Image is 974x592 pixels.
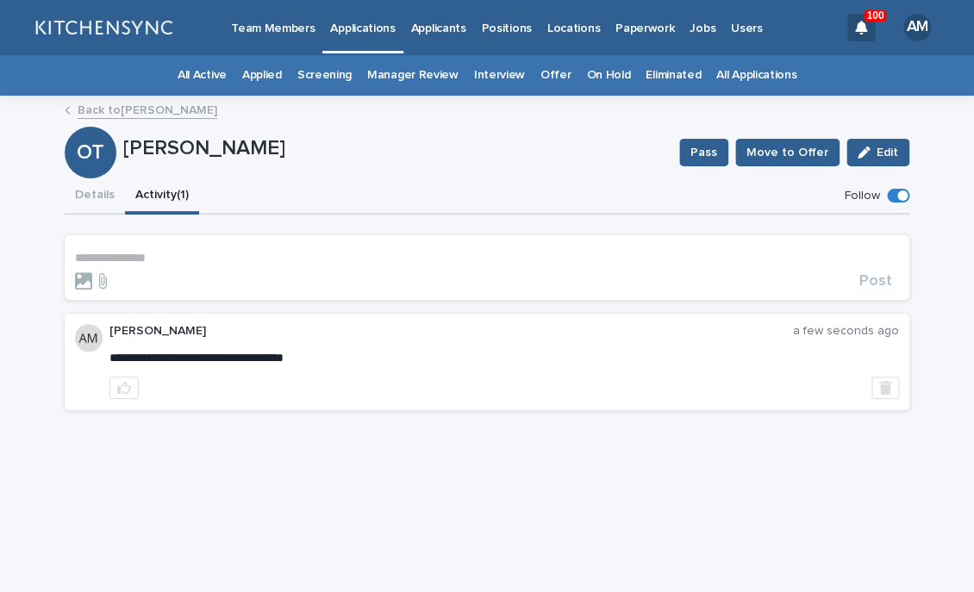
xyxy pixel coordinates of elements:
a: On Hold [586,55,630,96]
a: Offer [540,55,571,96]
button: Pass [679,139,728,166]
p: 100 [866,9,883,22]
a: Eliminated [646,55,701,96]
p: [PERSON_NAME] [109,324,793,339]
a: Back to[PERSON_NAME] [78,99,217,119]
p: a few seconds ago [793,324,899,339]
button: Activity (1) [125,178,199,215]
div: AM [903,14,931,41]
a: All Applications [716,55,796,96]
button: Edit [846,139,909,166]
div: 100 [847,14,875,41]
button: Delete post [871,377,899,399]
a: Screening [297,55,352,96]
div: OT [65,88,116,165]
span: Move to Offer [746,144,828,161]
button: Move to Offer [735,139,840,166]
button: Post [852,273,899,289]
span: Pass [690,144,717,161]
span: Post [859,273,892,289]
span: Edit [877,146,898,159]
p: [PERSON_NAME] [123,136,665,161]
a: All Active [178,55,227,96]
a: Manager Review [367,55,459,96]
a: Interview [474,55,525,96]
p: Follow [845,189,880,203]
a: Applied [242,55,282,96]
button: Details [65,178,125,215]
button: like this post [109,377,139,399]
img: lGNCzQTxQVKGkIr0XjOy [34,10,172,45]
